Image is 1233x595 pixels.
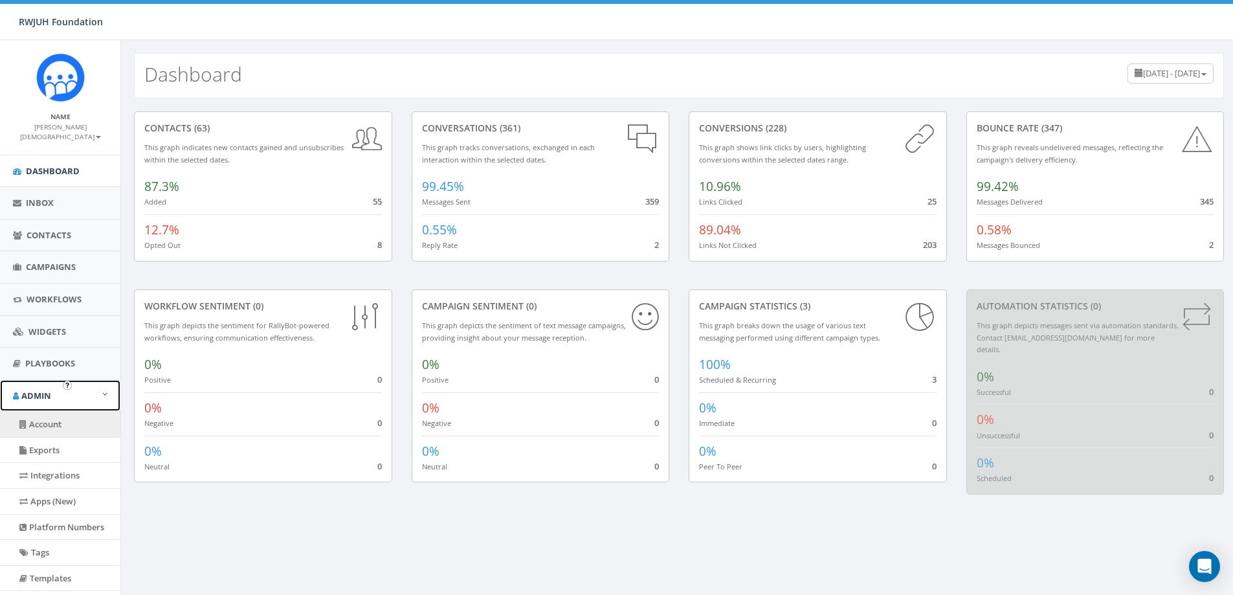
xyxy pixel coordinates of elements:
[699,462,742,471] small: Peer To Peer
[422,418,451,428] small: Negative
[377,374,382,385] span: 0
[144,356,162,373] span: 0%
[699,142,866,164] small: This graph shows link clicks by users, highlighting conversions within the selected dates range.
[645,196,659,207] span: 359
[699,122,937,135] div: conversions
[654,239,659,251] span: 2
[144,142,344,164] small: This graph indicates new contacts gained and unsubscribes within the selected dates.
[28,326,66,337] span: Widgets
[977,122,1214,135] div: Bounce Rate
[654,374,659,385] span: 0
[144,462,170,471] small: Neutral
[1088,300,1101,312] span: (0)
[932,460,937,472] span: 0
[144,443,162,460] span: 0%
[422,462,447,471] small: Neutral
[977,368,994,385] span: 0%
[27,293,82,305] span: Workflows
[20,122,101,142] small: [PERSON_NAME][DEMOGRAPHIC_DATA]
[699,300,937,313] div: Campaign Statistics
[422,221,457,238] span: 0.55%
[977,431,1020,440] small: Unsuccessful
[192,122,210,134] span: (63)
[928,196,937,207] span: 25
[1209,472,1214,484] span: 0
[932,374,937,385] span: 3
[524,300,537,312] span: (0)
[699,221,741,238] span: 89.04%
[497,122,520,134] span: (361)
[699,178,741,195] span: 10.96%
[932,417,937,429] span: 0
[144,178,179,195] span: 87.3%
[144,320,329,342] small: This graph depicts the sentiment for RallyBot-powered workflows, ensuring communication effective...
[250,300,263,312] span: (0)
[422,375,449,385] small: Positive
[977,473,1012,483] small: Scheduled
[699,197,742,207] small: Links Clicked
[144,221,179,238] span: 12.7%
[422,320,626,342] small: This graph depicts the sentiment of text message campaigns, providing insight about your message ...
[422,197,471,207] small: Messages Sent
[422,300,660,313] div: Campaign Sentiment
[977,455,994,471] span: 0%
[26,197,54,208] span: Inbox
[144,240,181,250] small: Opted Out
[1200,196,1214,207] span: 345
[144,63,242,85] h2: Dashboard
[19,16,103,28] span: RWJUH Foundation
[699,399,716,416] span: 0%
[422,399,439,416] span: 0%
[1143,67,1200,79] span: [DATE] - [DATE]
[654,460,659,472] span: 0
[25,357,75,369] span: Playbooks
[63,381,72,390] button: Open In-App Guide
[144,399,162,416] span: 0%
[923,239,937,251] span: 203
[977,387,1011,397] small: Successful
[977,411,994,428] span: 0%
[144,197,166,207] small: Added
[977,240,1040,250] small: Messages Bounced
[654,417,659,429] span: 0
[699,356,731,373] span: 100%
[1209,386,1214,398] span: 0
[20,120,101,142] a: [PERSON_NAME][DEMOGRAPHIC_DATA]
[1189,551,1220,582] div: Open Intercom Messenger
[699,320,880,342] small: This graph breaks down the usage of various text messaging performed using different campaign types.
[144,375,171,385] small: Positive
[699,375,776,385] small: Scheduled & Recurring
[422,443,439,460] span: 0%
[377,460,382,472] span: 0
[50,112,71,121] small: Name
[422,122,660,135] div: conversations
[977,178,1019,195] span: 99.42%
[977,221,1012,238] span: 0.58%
[377,239,382,251] span: 8
[763,122,786,134] span: (228)
[373,196,382,207] span: 55
[377,417,382,429] span: 0
[977,142,1163,164] small: This graph reveals undelivered messages, reflecting the campaign's delivery efficiency.
[144,418,173,428] small: Negative
[1209,429,1214,441] span: 0
[1209,239,1214,251] span: 2
[699,418,735,428] small: Immediate
[422,240,458,250] small: Reply Rate
[27,229,71,241] span: Contacts
[422,142,595,164] small: This graph tracks conversations, exchanged in each interaction within the selected dates.
[144,300,382,313] div: Workflow Sentiment
[422,178,464,195] span: 99.45%
[21,390,51,401] span: Admin
[36,53,85,102] img: Rally_platform_Icon_1.png
[144,122,382,135] div: contacts
[699,443,716,460] span: 0%
[797,300,810,312] span: (3)
[699,240,757,250] small: Links Not Clicked
[422,356,439,373] span: 0%
[26,261,76,273] span: Campaigns
[977,320,1179,354] small: This graph depicts messages sent via automation standards. Contact [EMAIL_ADDRESS][DOMAIN_NAME] f...
[977,300,1214,313] div: Automation Statistics
[1039,122,1062,134] span: (347)
[977,197,1043,207] small: Messages Delivered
